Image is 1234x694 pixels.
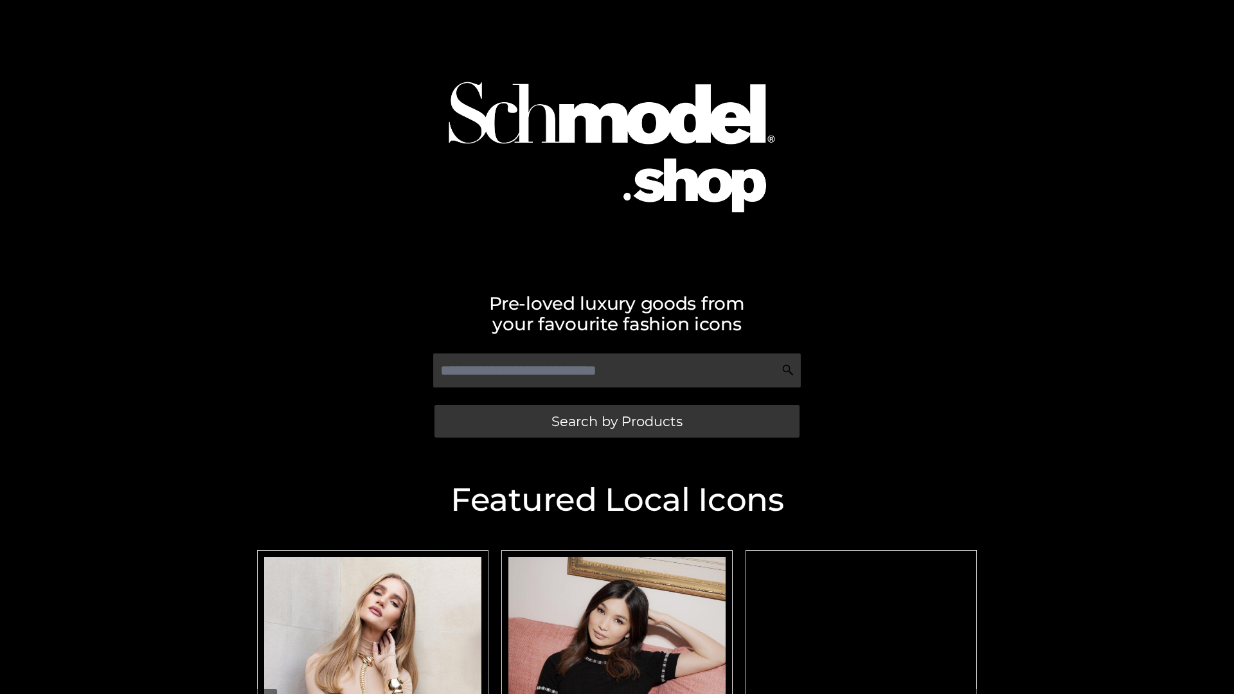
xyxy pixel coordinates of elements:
[551,414,683,428] span: Search by Products
[251,484,983,516] h2: Featured Local Icons​
[434,405,800,438] a: Search by Products
[251,293,983,334] h2: Pre-loved luxury goods from your favourite fashion icons
[782,364,794,377] img: Search Icon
